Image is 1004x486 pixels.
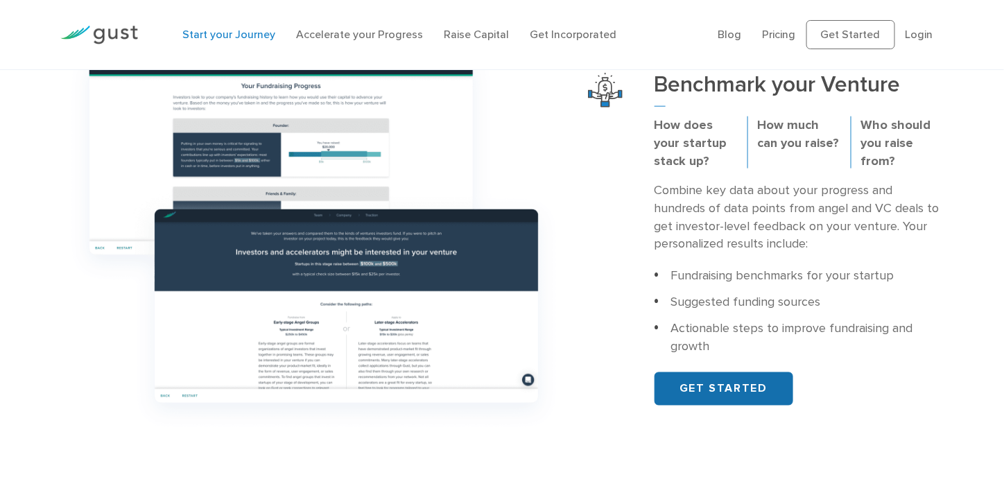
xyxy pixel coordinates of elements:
a: Accelerate your Progress [296,28,423,41]
li: Actionable steps to improve fundraising and growth [655,320,944,356]
a: Login [906,28,933,41]
p: How does your startup stack up? [655,116,737,171]
a: Raise Capital [444,28,509,41]
img: Gust Logo [60,26,138,44]
li: Fundraising benchmarks for your startup [655,267,944,285]
img: Group 1166 [60,40,566,439]
a: Pricing [763,28,796,41]
li: Suggested funding sources [655,293,944,311]
h3: Benchmark your Venture [655,73,944,107]
p: Who should you raise from? [861,116,944,171]
p: Combine key data about your progress and hundreds of data points from angel and VC deals to get i... [655,182,944,254]
p: How much can you raise? [758,116,840,153]
img: Benchmark Your Venture [588,73,623,107]
a: Get Incorporated [530,28,616,41]
a: Start your Journey [182,28,275,41]
a: Blog [718,28,742,41]
a: GET STARTED [655,372,793,406]
a: Get Started [806,20,895,49]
